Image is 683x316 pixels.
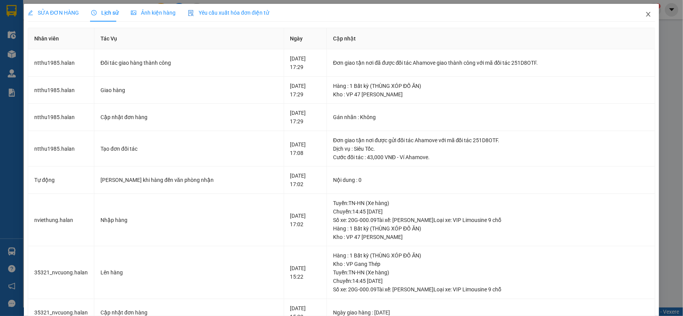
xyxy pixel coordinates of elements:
[327,28,655,49] th: Cập nhật
[28,10,33,15] span: edit
[94,28,284,49] th: Tác Vụ
[91,10,119,16] span: Lịch sử
[333,233,649,241] div: Kho : VP 47 [PERSON_NAME]
[290,140,321,157] div: [DATE] 17:08
[333,136,649,145] div: Đơn giao tận nơi được gửi đối tác Ahamove với mã đối tác 251D8OTF.
[645,11,651,17] span: close
[290,109,321,126] div: [DATE] 17:29
[100,176,278,184] div: [PERSON_NAME] khi hàng đến văn phòng nhận
[28,49,94,77] td: ntthu1985.halan
[290,264,321,281] div: [DATE] 15:22
[333,251,649,260] div: Hàng : 1 Bất kỳ (THÙNG XÓP ĐỒ ĂN)
[28,104,94,131] td: ntthu1985.halan
[290,54,321,71] div: [DATE] 17:29
[333,176,649,184] div: Nội dung : 0
[638,4,659,25] button: Close
[290,171,321,188] div: [DATE] 17:02
[333,153,649,161] div: Cước đối tác : 43,000 VNĐ - Ví Ahamove.
[100,113,278,121] div: Cập nhật đơn hàng
[28,166,94,194] td: Tự động
[100,86,278,94] div: Giao hàng
[100,145,278,153] div: Tạo đơn đối tác
[28,194,94,247] td: nviethung.halan
[333,59,649,67] div: Đơn giao tận nơi đã được đối tác Ahamove giao thành công với mã đối tác 251D8OTF.
[100,268,278,277] div: Lên hàng
[188,10,194,16] img: icon
[188,10,269,16] span: Yêu cầu xuất hóa đơn điện tử
[100,59,278,67] div: Đối tác giao hàng thành công
[131,10,136,15] span: picture
[333,260,649,268] div: Kho : VP Gang Thép
[100,216,278,224] div: Nhập hàng
[284,28,327,49] th: Ngày
[333,224,649,233] div: Hàng : 1 Bất kỳ (THÙNG XÓP ĐỒ ĂN)
[333,113,649,121] div: Gán nhãn : Không
[28,77,94,104] td: ntthu1985.halan
[28,10,79,16] span: SỬA ĐƠN HÀNG
[333,145,649,153] div: Dịch vụ : Siêu Tốc.
[333,268,649,294] div: Tuyến : TN-HN (Xe hàng) Chuyến: 14:45 [DATE] Số xe: 20G-000.09 Tài xế: [PERSON_NAME] Loại xe: VIP...
[131,10,176,16] span: Ảnh kiện hàng
[28,28,94,49] th: Nhân viên
[333,90,649,99] div: Kho : VP 47 [PERSON_NAME]
[28,246,94,299] td: 35321_nvcuong.halan
[91,10,97,15] span: clock-circle
[28,131,94,167] td: ntthu1985.halan
[290,212,321,229] div: [DATE] 17:02
[333,199,649,224] div: Tuyến : TN-HN (Xe hàng) Chuyến: 14:45 [DATE] Số xe: 20G-000.09 Tài xế: [PERSON_NAME] Loại xe: VIP...
[333,82,649,90] div: Hàng : 1 Bất kỳ (THÙNG XÓP ĐỒ ĂN)
[290,82,321,99] div: [DATE] 17:29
